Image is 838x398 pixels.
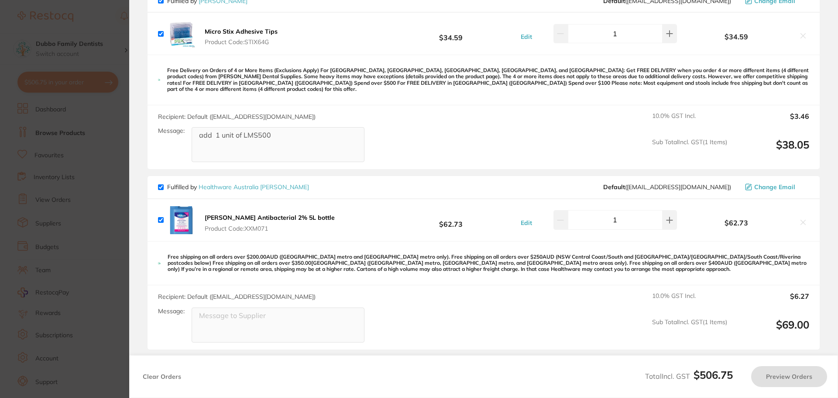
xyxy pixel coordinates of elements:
img: MzQwaG45cw [167,206,195,234]
span: Recipient: Default ( [EMAIL_ADDRESS][DOMAIN_NAME] ) [158,293,316,301]
span: 10.0 % GST Incl. [652,112,727,132]
b: $62.73 [679,219,793,227]
button: Micro Stix Adhesive Tips Product Code:STIX64G [202,28,280,46]
label: Message: [158,308,185,315]
b: $34.59 [386,26,516,42]
p: Fulfilled by [167,183,309,190]
label: Message: [158,127,185,135]
p: Free shipping on all orders over $200.00AUD ([GEOGRAPHIC_DATA] metro and [GEOGRAPHIC_DATA] metro ... [168,254,809,273]
b: Micro Stix Adhesive Tips [205,28,278,35]
p: Free Delivery on Orders of 4 or More Items (Exclusions Apply) For [GEOGRAPHIC_DATA], [GEOGRAPHIC_... [167,67,809,93]
span: 10.0 % GST Incl. [652,292,727,311]
span: Total Incl. GST [645,372,733,381]
b: $62.73 [386,212,516,228]
span: Change Email [754,183,795,190]
span: Sub Total Incl. GST ( 1 Items) [652,138,727,163]
button: [PERSON_NAME] Antibacterial 2% 5L bottle Product Code:XXM071 [202,214,337,232]
b: Default [603,183,625,191]
span: Product Code: STIX64G [205,38,278,45]
span: Product Code: XXM071 [205,225,335,232]
output: $38.05 [734,138,809,163]
output: $3.46 [734,112,809,132]
img: YXlxY2Focg [167,20,195,48]
span: info@healthwareaustralia.com.au [603,183,731,190]
b: [PERSON_NAME] Antibacterial 2% 5L bottle [205,214,335,221]
button: Change Email [742,183,809,191]
button: Clear Orders [140,366,184,387]
a: Healthware Australia [PERSON_NAME] [199,183,309,191]
output: $69.00 [734,318,809,343]
span: Sub Total Incl. GST ( 1 Items) [652,318,727,343]
button: Edit [518,33,535,41]
button: Preview Orders [751,366,827,387]
span: Recipient: Default ( [EMAIL_ADDRESS][DOMAIN_NAME] ) [158,113,316,121]
b: $506.75 [694,368,733,381]
button: Edit [518,219,535,227]
b: $34.59 [679,33,793,41]
output: $6.27 [734,292,809,311]
textarea: add 1 unit of LMS500 [192,127,364,162]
